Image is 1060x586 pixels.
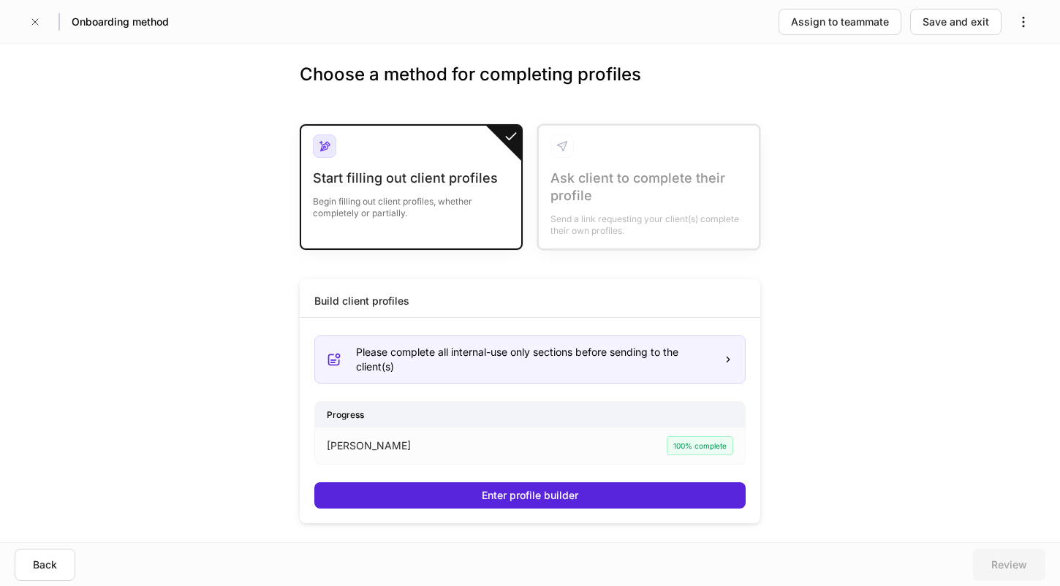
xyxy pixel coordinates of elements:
p: [PERSON_NAME] [327,438,411,453]
div: Enter profile builder [482,488,578,503]
div: Begin filling out client profiles, whether completely or partially. [313,187,510,219]
button: Review [973,549,1045,581]
div: Please complete all internal-use only sections before sending to the client(s) [356,345,711,374]
div: Back [33,558,57,572]
div: Review [991,558,1027,572]
button: Back [15,549,75,581]
div: Start filling out client profiles [313,170,510,187]
div: Progress [315,402,745,427]
button: Enter profile builder [314,482,746,509]
h5: Onboarding method [72,15,169,29]
button: Save and exit [910,9,1002,35]
div: 100% complete [667,436,733,455]
button: Assign to teammate [779,9,901,35]
h3: Choose a method for completing profiles [300,63,760,110]
div: Save and exit [923,15,989,29]
div: Assign to teammate [791,15,889,29]
div: Build client profiles [314,294,409,308]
